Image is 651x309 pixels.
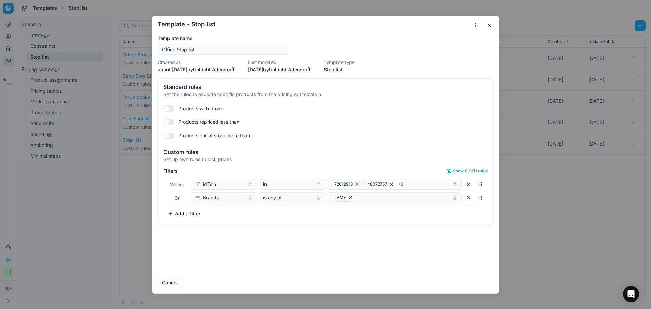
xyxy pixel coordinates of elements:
[203,194,219,201] span: Brands
[158,60,234,65] dt: Created at
[163,169,178,173] label: Filters
[163,91,488,98] div: Set the rules to exclude specific products from the pricing optimization
[174,195,180,201] span: Or
[263,194,282,201] span: is any of
[327,192,462,203] button: LAMY
[446,168,488,174] button: Show 0 SKU rules
[327,179,462,190] button: 7201291848072757+2
[263,181,267,188] span: in
[334,181,353,187] span: 72012918
[163,149,488,155] div: Custom rules
[248,66,310,72] span: [DATE] by Uhlricht Adendorff
[158,277,182,288] button: Cancel
[367,181,387,187] span: 48072757
[324,66,343,72] span: Stop list
[178,132,250,139] label: Products out of stock more than
[163,156,488,163] div: Set up own rules to lock prices
[398,181,403,187] span: + 2
[178,105,224,112] label: Products with promo
[158,66,234,72] span: about [DATE] by Uhlricht Adendorff
[163,84,488,90] div: Standard rules
[334,195,346,200] span: LAMY
[158,35,288,42] label: Template name
[163,208,204,219] button: Add a filter
[203,181,216,188] span: idTsin
[158,21,215,27] h2: Template - Stop list
[248,60,310,65] dt: Last modified
[324,60,354,65] dt: Template type
[178,119,239,125] label: Products repriced less than
[170,181,184,187] span: Where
